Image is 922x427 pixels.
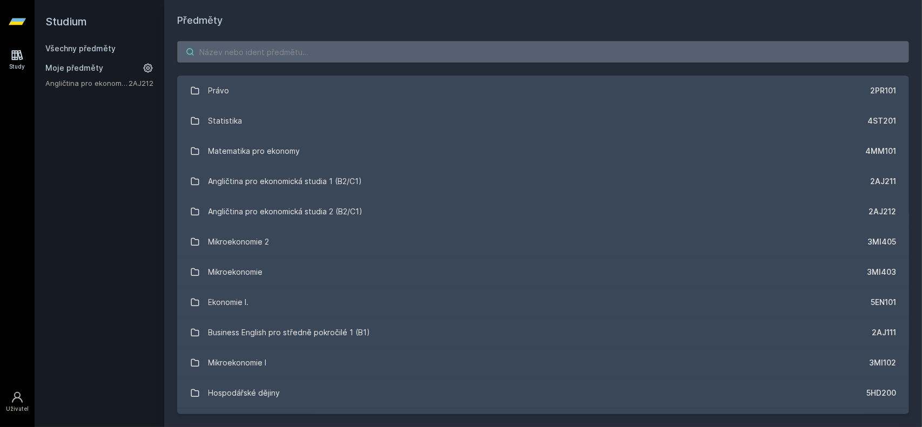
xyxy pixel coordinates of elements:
div: 2AJ211 [870,176,896,187]
div: Mikroekonomie 2 [208,231,270,253]
h1: Předměty [177,13,909,28]
div: Mikroekonomie I [208,352,267,374]
div: 3MI405 [867,236,896,247]
div: 3MI102 [869,357,896,368]
div: Angličtina pro ekonomická studia 2 (B2/C1) [208,201,363,222]
span: Moje předměty [45,63,103,73]
div: 2AJ111 [872,327,896,338]
div: 4ST201 [867,116,896,126]
a: Všechny předměty [45,44,116,53]
a: Business English pro středně pokročilé 1 (B1) 2AJ111 [177,317,909,348]
div: 3MI403 [867,267,896,277]
a: Ekonomie I. 5EN101 [177,287,909,317]
a: Mikroekonomie I 3MI102 [177,348,909,378]
a: Angličtina pro ekonomická studia 1 (B2/C1) 2AJ211 [177,166,909,196]
a: 2AJ212 [129,79,153,87]
div: 4MM101 [865,146,896,157]
div: 2AJ212 [869,206,896,217]
div: Statistika [208,110,243,132]
div: Uživatel [6,405,29,413]
a: Mikroekonomie 3MI403 [177,257,909,287]
div: Právo [208,80,230,101]
div: Matematika pro ekonomy [208,140,300,162]
div: Mikroekonomie [208,261,263,283]
div: Business English pro středně pokročilé 1 (B1) [208,322,371,343]
input: Název nebo ident předmětu… [177,41,909,63]
a: Uživatel [2,385,32,418]
div: Ekonomie I. [208,292,249,313]
a: Hospodářské dějiny 5HD200 [177,378,909,408]
a: Právo 2PR101 [177,76,909,106]
div: 5EN101 [871,297,896,308]
a: Matematika pro ekonomy 4MM101 [177,136,909,166]
div: Hospodářské dějiny [208,382,280,404]
a: Angličtina pro ekonomická studia 2 (B2/C1) [45,78,129,89]
div: Angličtina pro ekonomická studia 1 (B2/C1) [208,171,362,192]
div: 2PR101 [870,85,896,96]
a: Statistika 4ST201 [177,106,909,136]
a: Angličtina pro ekonomická studia 2 (B2/C1) 2AJ212 [177,196,909,227]
div: 5HD200 [866,388,896,398]
a: Study [2,43,32,76]
a: Mikroekonomie 2 3MI405 [177,227,909,257]
div: Study [10,63,25,71]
